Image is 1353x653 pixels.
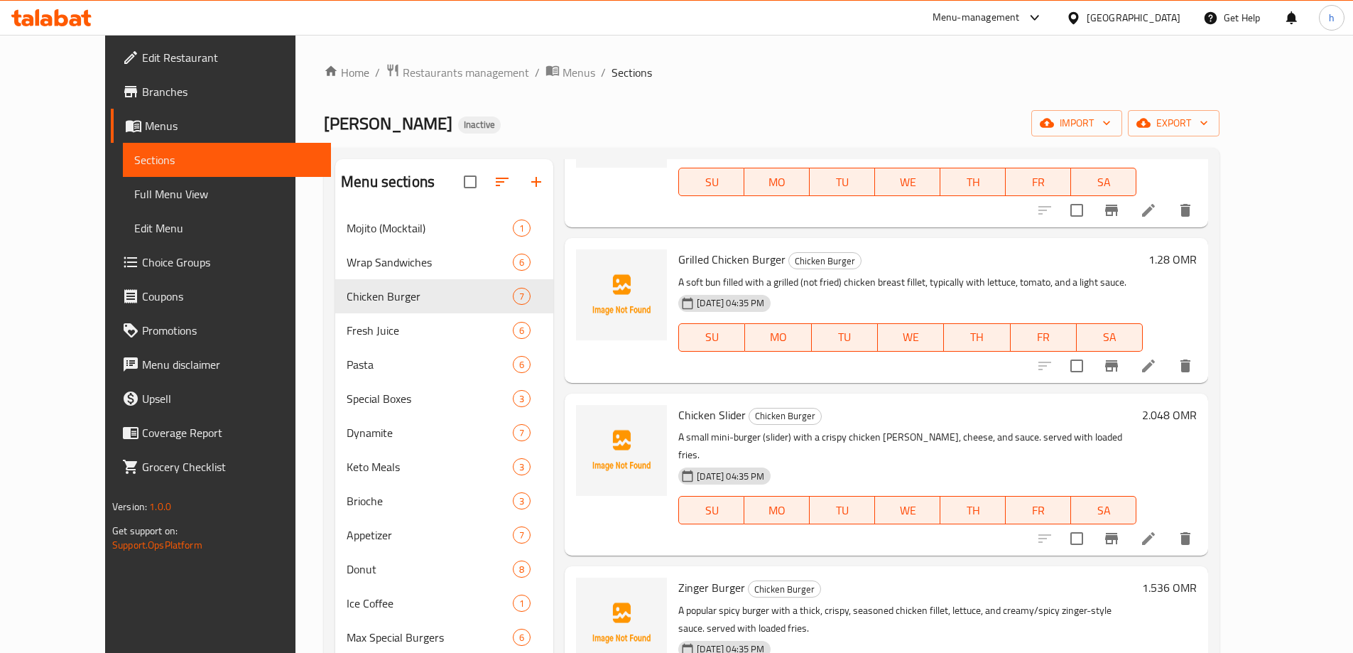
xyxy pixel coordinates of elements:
[335,518,553,552] div: Appetizer7
[347,254,513,271] span: Wrap Sandwiches
[1094,349,1129,383] button: Branch-specific-item
[514,460,530,474] span: 3
[750,172,804,193] span: MO
[111,347,331,382] a: Menu disclaimer
[1016,327,1071,347] span: FR
[576,405,667,496] img: Chicken Slider
[950,327,1004,347] span: TH
[940,496,1006,524] button: TH
[335,245,553,279] div: Wrap Sandwiches6
[513,424,531,441] div: items
[347,629,513,646] span: Max Special Burgers
[749,408,821,424] span: Chicken Burger
[347,527,513,544] span: Appetizer
[145,117,320,134] span: Menus
[1139,114,1208,132] span: export
[335,313,553,347] div: Fresh Juice6
[933,9,1020,26] div: Menu-management
[1168,349,1202,383] button: delete
[142,458,320,475] span: Grocery Checklist
[513,527,531,544] div: items
[744,496,810,524] button: MO
[455,167,485,197] span: Select all sections
[881,500,935,521] span: WE
[347,458,513,475] span: Keto Meals
[513,629,531,646] div: items
[347,595,513,612] span: Ice Coffee
[1140,357,1157,374] a: Edit menu item
[1011,172,1065,193] span: FR
[386,63,529,82] a: Restaurants management
[1077,323,1143,352] button: SA
[1142,405,1197,425] h6: 2.048 OMR
[685,327,739,347] span: SU
[944,323,1010,352] button: TH
[347,424,513,441] span: Dynamite
[514,631,530,644] span: 6
[335,484,553,518] div: Brioche3
[111,382,331,416] a: Upsell
[347,492,513,509] span: Brioche
[142,356,320,373] span: Menu disclaimer
[111,279,331,313] a: Coupons
[335,211,553,245] div: Mojito (Mocktail)1
[875,496,940,524] button: WE
[347,356,513,373] span: Pasta
[1071,496,1136,524] button: SA
[685,172,739,193] span: SU
[1087,10,1180,26] div: [GEOGRAPHIC_DATA]
[514,426,530,440] span: 7
[134,220,320,237] span: Edit Menu
[513,322,531,339] div: items
[946,500,1000,521] span: TH
[513,356,531,373] div: items
[1043,114,1111,132] span: import
[134,185,320,203] span: Full Menu View
[485,165,519,199] span: Sort sections
[514,222,530,235] span: 1
[335,382,553,416] div: Special Boxes3
[748,581,821,598] div: Chicken Burger
[111,416,331,450] a: Coverage Report
[111,109,331,143] a: Menus
[514,392,530,406] span: 3
[514,529,530,542] span: 7
[563,64,595,81] span: Menus
[810,168,875,196] button: TU
[678,274,1143,291] p: A soft bun filled with a grilled (not fried) chicken breast fillet, typically with lettuce, tomat...
[1031,110,1122,136] button: import
[749,581,820,598] span: Chicken Burger
[881,172,935,193] span: WE
[514,290,530,303] span: 7
[341,171,435,193] h2: Menu sections
[535,64,540,81] li: /
[514,563,530,576] span: 8
[678,323,745,352] button: SU
[335,279,553,313] div: Chicken Burger7
[1077,172,1131,193] span: SA
[1094,522,1129,556] button: Branch-specific-item
[347,220,513,237] div: Mojito (Mocktail)
[458,117,501,134] div: Inactive
[1148,249,1197,269] h6: 1.28 OMR
[744,168,810,196] button: MO
[111,245,331,279] a: Choice Groups
[324,63,1219,82] nav: breadcrumb
[123,177,331,211] a: Full Menu View
[691,470,770,483] span: [DATE] 04:35 PM
[685,500,739,521] span: SU
[347,322,513,339] span: Fresh Juice
[1140,530,1157,547] a: Edit menu item
[1168,522,1202,556] button: delete
[745,323,811,352] button: MO
[142,254,320,271] span: Choice Groups
[789,253,861,269] span: Chicken Burger
[513,595,531,612] div: items
[612,64,652,81] span: Sections
[347,288,513,305] span: Chicken Burger
[513,492,531,509] div: items
[1062,351,1092,381] span: Select to update
[347,561,513,578] div: Donut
